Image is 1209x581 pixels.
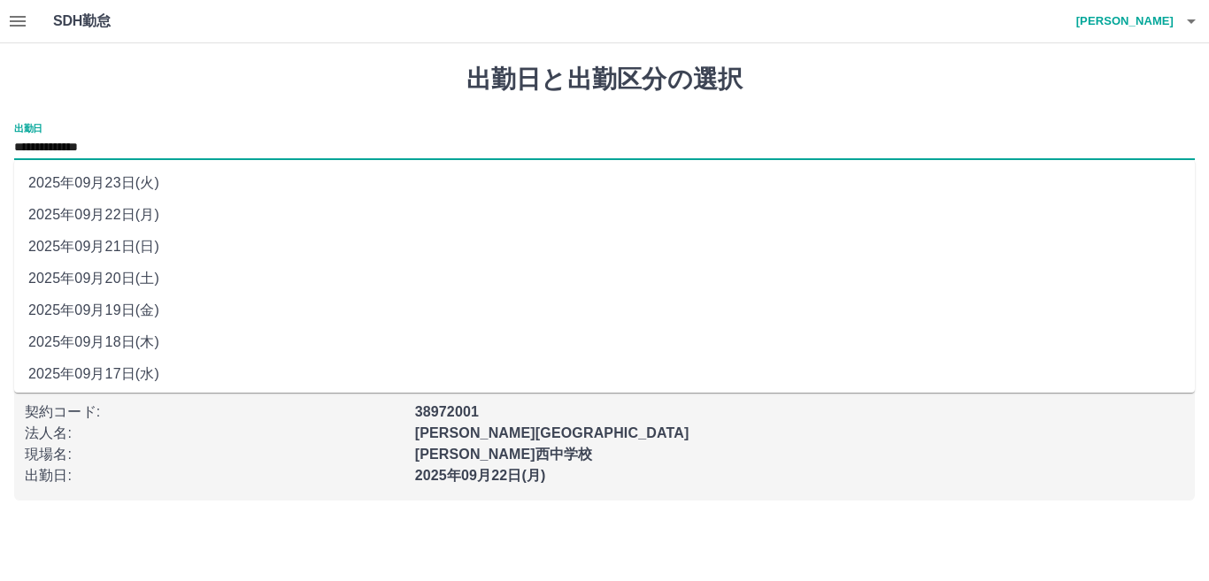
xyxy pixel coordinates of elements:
li: 2025年09月20日(土) [14,263,1195,294]
b: 2025年09月22日(月) [415,468,546,483]
p: 法人名 : [25,423,404,444]
b: 38972001 [415,404,479,419]
li: 2025年09月17日(水) [14,358,1195,390]
b: [PERSON_NAME][GEOGRAPHIC_DATA] [415,425,689,440]
h1: 出勤日と出勤区分の選択 [14,65,1195,95]
li: 2025年09月19日(金) [14,294,1195,326]
b: [PERSON_NAME]西中学校 [415,447,593,462]
li: 2025年09月18日(木) [14,326,1195,358]
p: 現場名 : [25,444,404,465]
p: 契約コード : [25,401,404,423]
li: 2025年09月16日(火) [14,390,1195,422]
p: 出勤日 : [25,465,404,486]
label: 出勤日 [14,121,42,134]
li: 2025年09月23日(火) [14,167,1195,199]
li: 2025年09月21日(日) [14,231,1195,263]
li: 2025年09月22日(月) [14,199,1195,231]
